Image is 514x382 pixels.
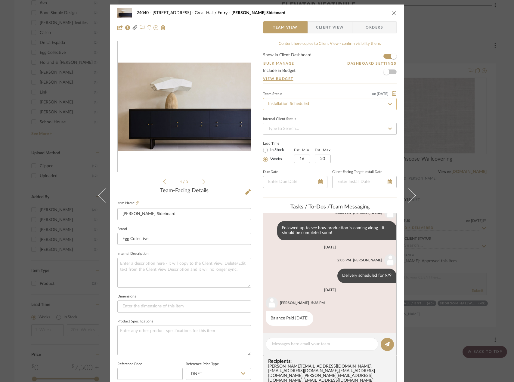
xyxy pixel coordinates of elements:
label: Internal Description [117,252,149,255]
button: Bulk Manage [263,61,295,66]
input: Enter Due Date [263,176,327,188]
label: Est. Min [294,148,309,152]
div: [DATE] [324,245,336,249]
label: Reference Price Type [186,363,219,366]
div: team Messaging [263,204,397,211]
input: Enter Brand [117,233,251,245]
input: Enter Install Date [332,176,397,188]
label: In Stock [269,147,284,153]
span: Client View [316,21,344,33]
span: 3 [186,180,189,184]
img: bc6e0382-ef9b-47aa-a049-e7e41b0b4187_436x436.jpg [118,63,251,151]
div: 5:38 PM [311,300,325,306]
span: 24040 - [STREET_ADDRESS] [137,11,195,15]
span: [PERSON_NAME] Sideboard [231,11,285,15]
div: Followed up to see how production is coming along - it should be completed soon! [277,221,396,240]
div: Content here copies to Client View - confirm visibility there. [263,41,397,47]
img: Remove from project [161,25,166,30]
img: user_avatar.png [266,297,278,309]
div: 0 [118,42,251,172]
div: Team Status [263,93,282,96]
div: [PERSON_NAME] [280,300,309,306]
div: 2:05 PM [337,257,351,263]
label: Client-Facing Target Install Date [332,171,382,174]
input: Enter the dimensions of this item [117,300,251,313]
div: Team-Facing Details [117,188,251,194]
input: Enter Item Name [117,208,251,220]
div: [PERSON_NAME] [353,257,382,263]
span: [DATE] [376,92,389,96]
span: 1 [180,180,183,184]
label: Dimensions [117,295,136,298]
span: Orders [359,21,390,33]
div: Balance Paid [DATE] [266,311,313,326]
span: Recipients: [268,359,394,364]
div: Delivery scheduled for 9/9 [337,269,396,283]
mat-radio-group: Select item type [263,146,294,163]
input: Type to Search… [263,123,397,135]
span: Great Hall / Entry [195,11,231,15]
button: Dashboard Settings [347,61,397,66]
label: Product Specifications [117,320,153,323]
span: Team View [273,21,298,33]
span: on [372,92,376,96]
input: Type to Search… [263,98,397,110]
div: [DATE] [324,288,336,292]
label: Est. Max [315,148,331,152]
div: Internal Client Status [263,118,296,121]
label: Due Date [263,171,278,174]
img: bc6e0382-ef9b-47aa-a049-e7e41b0b4187_48x40.jpg [117,7,132,19]
label: Weeks [269,157,282,162]
span: Tasks / To-Dos / [290,204,330,210]
label: Brand [117,228,127,231]
label: Item Name [117,201,139,206]
label: Reference Price [117,363,142,366]
button: close [391,10,397,16]
img: user_avatar.png [384,254,396,266]
a: View Budget [263,76,397,81]
label: Lead Time [263,141,294,146]
span: / [183,180,186,184]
